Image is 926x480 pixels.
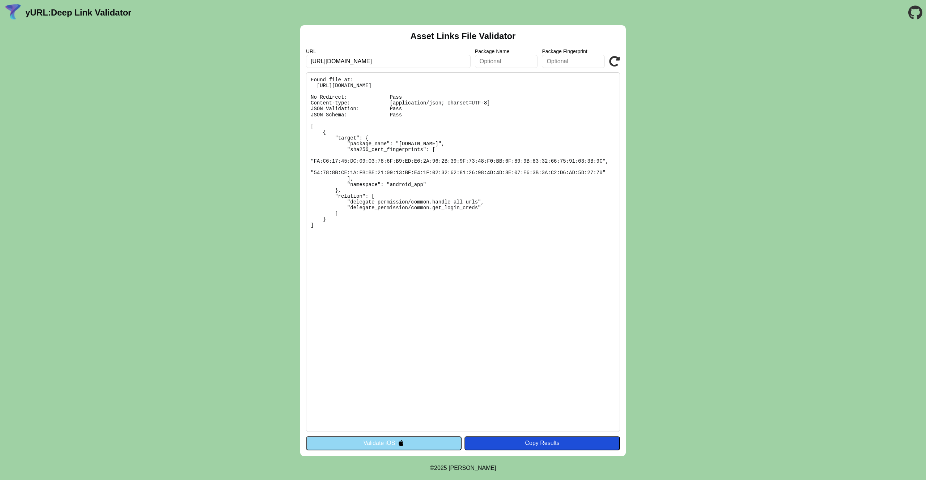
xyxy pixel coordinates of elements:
img: appleIcon.svg [398,440,404,446]
footer: © [430,456,496,480]
h2: Asset Links File Validator [411,31,516,41]
button: Validate iOS [306,436,462,450]
img: yURL Logo [4,3,22,22]
a: yURL:Deep Link Validator [25,8,131,18]
input: Optional [475,55,538,68]
label: URL [306,48,471,54]
span: 2025 [434,465,447,471]
button: Copy Results [464,436,620,450]
label: Package Name [475,48,538,54]
input: Optional [542,55,605,68]
div: Copy Results [468,440,616,446]
label: Package Fingerprint [542,48,605,54]
a: Michael Ibragimchayev's Personal Site [449,465,496,471]
pre: Found file at: [URL][DOMAIN_NAME] No Redirect: Pass Content-type: [application/json; charset=UTF-... [306,72,620,432]
input: Required [306,55,471,68]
